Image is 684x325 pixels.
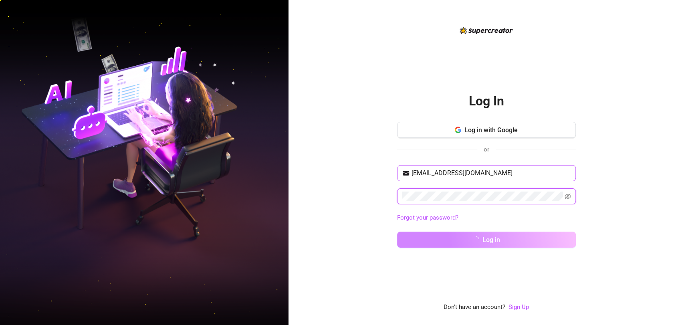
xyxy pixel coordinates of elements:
[508,303,529,311] a: Sign Up
[484,146,489,153] span: or
[444,303,505,312] span: Don't have an account?
[412,168,571,178] input: Your email
[397,214,458,221] a: Forgot your password?
[464,126,518,134] span: Log in with Google
[460,27,513,34] img: logo-BBDzfeDw.svg
[482,236,500,244] span: Log in
[469,93,504,109] h2: Log In
[472,235,480,244] span: loading
[397,232,576,248] button: Log in
[397,122,576,138] button: Log in with Google
[397,213,576,223] a: Forgot your password?
[508,303,529,312] a: Sign Up
[565,193,571,200] span: eye-invisible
